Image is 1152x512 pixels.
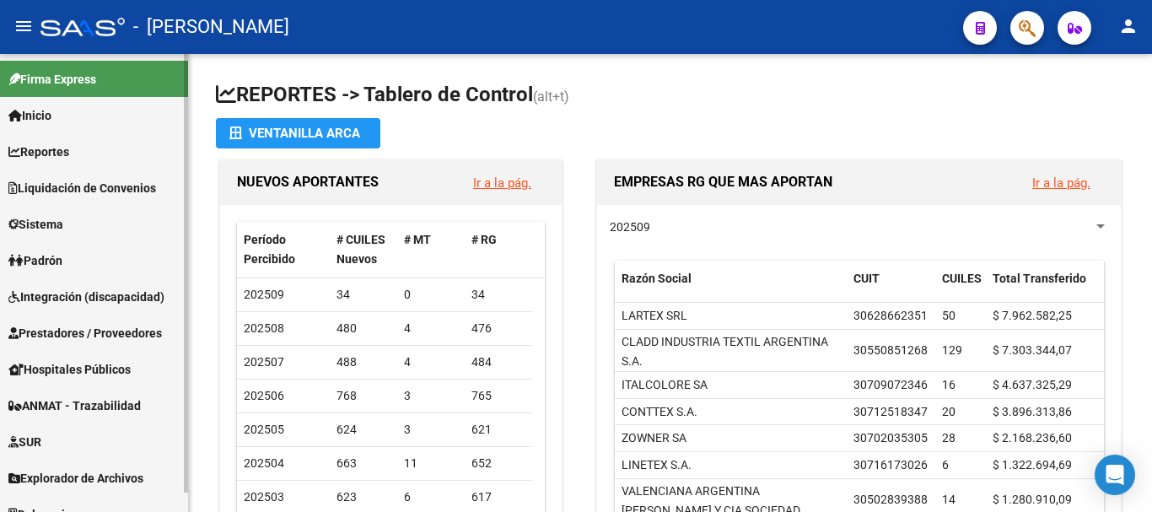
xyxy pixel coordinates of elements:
[244,321,284,335] span: 202508
[942,378,956,391] span: 16
[942,272,982,285] span: CUILES
[993,309,1072,322] span: $ 7.962.582,25
[244,288,284,301] span: 202509
[244,490,284,504] span: 202503
[13,16,34,36] mat-icon: menu
[942,493,956,506] span: 14
[404,353,458,372] div: 4
[8,469,143,488] span: Explorador de Archivos
[622,455,692,475] div: LINETEX S.A.
[471,454,525,473] div: 652
[993,272,1086,285] span: Total Transferido
[622,402,697,422] div: CONTTEX S.A.
[853,402,928,422] div: 30712518347
[244,423,284,436] span: 202505
[986,261,1104,316] datatable-header-cell: Total Transferido
[993,493,1072,506] span: $ 1.280.910,09
[237,174,379,190] span: NUEVOS APORTANTES
[615,261,847,316] datatable-header-cell: Razón Social
[942,309,956,322] span: 50
[942,405,956,418] span: 20
[853,455,928,475] div: 30716173026
[614,174,832,190] span: EMPRESAS RG QUE MAS APORTAN
[622,272,692,285] span: Razón Social
[8,288,164,306] span: Integración (discapacidad)
[610,220,650,234] span: 202509
[336,454,390,473] div: 663
[336,386,390,406] div: 768
[1095,455,1135,495] div: Open Intercom Messenger
[336,319,390,338] div: 480
[336,285,390,305] div: 34
[404,488,458,507] div: 6
[1118,16,1139,36] mat-icon: person
[471,285,525,305] div: 34
[244,456,284,470] span: 202504
[8,324,162,342] span: Prestadores / Proveedores
[404,420,458,439] div: 3
[8,179,156,197] span: Liquidación de Convenios
[8,360,131,379] span: Hospitales Públicos
[133,8,289,46] span: - [PERSON_NAME]
[622,375,708,395] div: ITALCOLORE SA
[216,81,1125,110] h1: REPORTES -> Tablero de Control
[853,272,880,285] span: CUIT
[8,215,63,234] span: Sistema
[404,319,458,338] div: 4
[993,458,1072,472] span: $ 1.322.694,69
[8,433,41,451] span: SUR
[336,353,390,372] div: 488
[471,353,525,372] div: 484
[993,431,1072,445] span: $ 2.168.236,60
[942,458,949,472] span: 6
[853,428,928,448] div: 30702035305
[471,420,525,439] div: 621
[471,488,525,507] div: 617
[622,332,840,371] div: CLADD INDUSTRIA TEXTIL ARGENTINA S.A.
[244,355,284,369] span: 202507
[8,396,141,415] span: ANMAT - Trazabilidad
[533,89,569,105] span: (alt+t)
[471,319,525,338] div: 476
[993,378,1072,391] span: $ 4.637.325,29
[460,167,545,198] button: Ir a la pág.
[8,106,51,125] span: Inicio
[853,375,928,395] div: 30709072346
[244,389,284,402] span: 202506
[216,118,380,148] button: Ventanilla ARCA
[336,488,390,507] div: 623
[622,306,687,326] div: LARTEX SRL
[336,233,385,266] span: # CUILES Nuevos
[404,285,458,305] div: 0
[847,261,935,316] datatable-header-cell: CUIT
[336,420,390,439] div: 624
[473,175,531,191] a: Ir a la pág.
[8,70,96,89] span: Firma Express
[330,222,397,278] datatable-header-cell: # CUILES Nuevos
[404,233,431,246] span: # MT
[404,454,458,473] div: 11
[397,222,465,278] datatable-header-cell: # MT
[237,222,330,278] datatable-header-cell: Período Percibido
[244,233,295,266] span: Período Percibido
[942,431,956,445] span: 28
[465,222,532,278] datatable-header-cell: # RG
[8,251,62,270] span: Padrón
[935,261,986,316] datatable-header-cell: CUILES
[1032,175,1090,191] a: Ir a la pág.
[853,341,928,360] div: 30550851268
[471,233,497,246] span: # RG
[853,306,928,326] div: 30628662351
[471,386,525,406] div: 765
[229,118,367,148] div: Ventanilla ARCA
[942,343,962,357] span: 129
[853,490,928,509] div: 30502839388
[404,386,458,406] div: 3
[1019,167,1104,198] button: Ir a la pág.
[993,405,1072,418] span: $ 3.896.313,86
[8,143,69,161] span: Reportes
[993,343,1072,357] span: $ 7.303.344,07
[622,428,686,448] div: ZOWNER SA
